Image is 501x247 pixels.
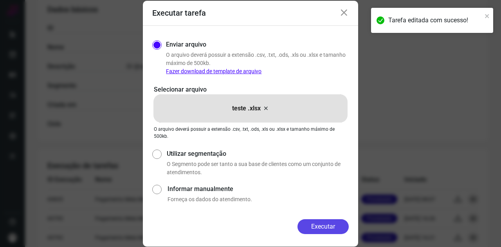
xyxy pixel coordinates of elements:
p: O arquivo deverá possuir a extensão .csv, .txt, .ods, .xls ou .xlsx e tamanho máximo de 500kb. [166,51,349,76]
label: Informar manualmente [168,184,349,194]
h3: Executar tarefa [152,8,206,18]
p: Forneça os dados do atendimento. [168,195,349,204]
button: close [485,11,490,20]
label: Utilizar segmentação [167,149,349,159]
p: Selecionar arquivo [154,85,347,94]
button: Executar [297,219,349,234]
div: Tarefa editada com sucesso! [388,16,482,25]
label: Enviar arquivo [166,40,206,49]
a: Fazer download de template de arquivo [166,68,261,74]
p: O arquivo deverá possuir a extensão .csv, .txt, .ods, .xls ou .xlsx e tamanho máximo de 500kb. [154,126,347,140]
p: O Segmento pode ser tanto a sua base de clientes como um conjunto de atendimentos. [167,160,349,177]
p: teste .xlsx [232,104,261,113]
